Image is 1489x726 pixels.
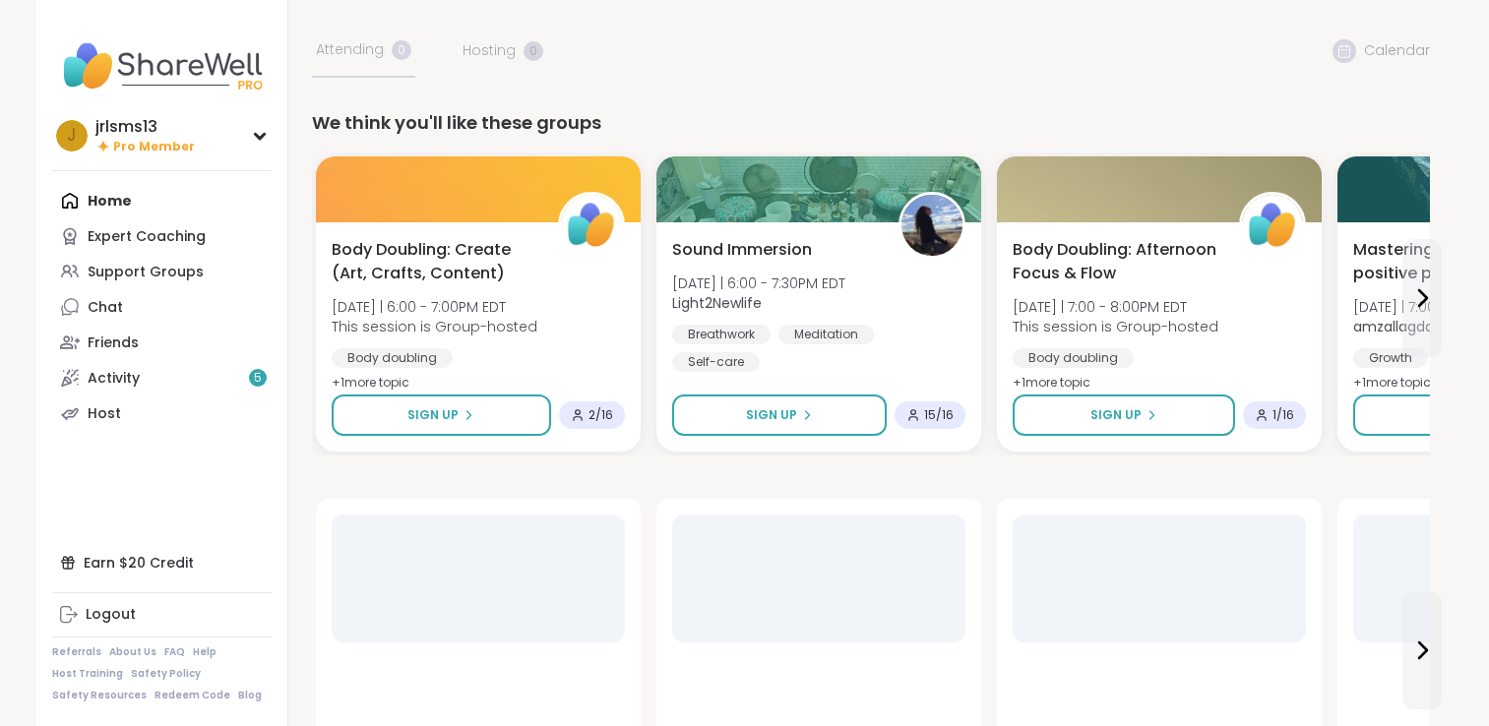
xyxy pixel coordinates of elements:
div: Friends [88,333,139,353]
div: Meditation [778,325,874,344]
a: Chat [52,289,272,325]
div: We think you'll like these groups [312,109,1430,137]
span: Body Doubling: Create (Art, Crafts, Content) [332,238,536,285]
a: Host Training [52,667,123,681]
div: Activity [88,369,140,389]
div: Earn $20 Credit [52,545,272,580]
a: About Us [109,645,156,659]
a: Safety Policy [131,667,201,681]
a: Friends [52,325,272,360]
div: Breathwork [672,325,771,344]
a: Blog [238,689,262,702]
a: Help [193,645,217,659]
span: [DATE] | 7:00 - 8:00PM EDT [1013,297,1218,317]
button: Sign Up [672,394,887,436]
div: Host [88,404,121,424]
a: Support Groups [52,254,272,289]
img: Light2Newlife [901,195,962,256]
img: ShareWell Nav Logo [52,31,272,100]
span: Body Doubling: Afternoon Focus & Flow [1013,238,1217,285]
span: This session is Group-hosted [1013,317,1218,336]
a: FAQ [164,645,185,659]
div: Chat [88,298,123,318]
button: Sign Up [332,394,551,436]
button: Sign Up [1013,394,1235,436]
span: 1 / 16 [1272,407,1294,423]
div: Body doubling [1013,348,1134,368]
span: 15 / 16 [924,407,954,423]
div: Expert Coaching [88,227,206,247]
span: [DATE] | 6:00 - 7:30PM EDT [672,273,845,293]
img: ShareWell [561,195,622,256]
div: jrlsms13 [95,116,195,138]
b: amzallagdan [1353,317,1443,336]
span: j [67,123,76,149]
a: Host [52,395,272,431]
a: Logout [52,597,272,633]
img: ShareWell [1242,195,1303,256]
span: Sign Up [1090,406,1142,424]
a: Redeem Code [155,689,230,702]
b: Light2Newlife [672,293,762,313]
span: This session is Group-hosted [332,317,537,336]
span: 2 / 16 [589,407,613,423]
a: Activity5 [52,360,272,395]
span: Pro Member [113,139,195,155]
span: 5 [254,370,262,387]
div: Logout [86,605,136,625]
span: Sign Up [407,406,459,424]
span: Sign Up [746,406,797,424]
span: Sign Up [1429,406,1480,424]
a: Safety Resources [52,689,147,702]
a: Referrals [52,645,101,659]
span: [DATE] | 6:00 - 7:00PM EDT [332,297,537,317]
div: Growth [1353,348,1428,368]
div: Self-care [672,352,760,372]
div: Support Groups [88,263,204,282]
div: Body doubling [332,348,453,368]
a: Expert Coaching [52,218,272,254]
span: Sound Immersion [672,238,812,262]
